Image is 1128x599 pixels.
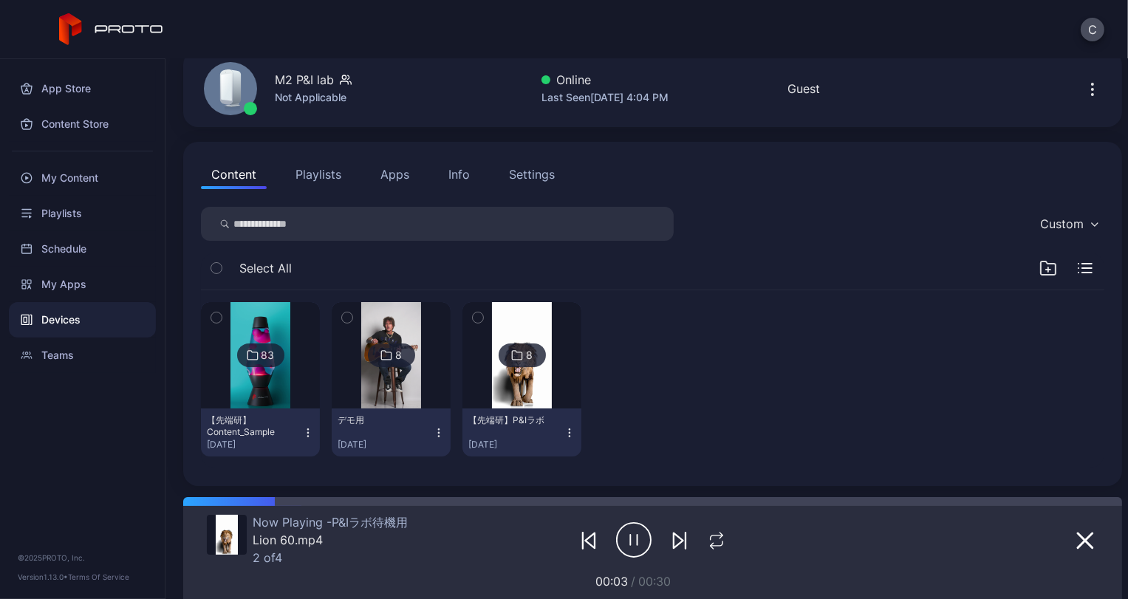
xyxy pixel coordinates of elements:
[9,338,156,373] a: Teams
[9,267,156,302] a: My Apps
[338,439,433,451] div: [DATE]
[207,414,288,438] div: 【先端研】Content_Sample
[9,196,156,231] a: Playlists
[9,302,156,338] a: Devices
[68,572,129,581] a: Terms Of Service
[395,349,402,362] div: 8
[526,349,533,362] div: 8
[541,71,669,89] div: Online
[18,572,68,581] span: Version 1.13.0 •
[9,231,156,267] a: Schedule
[468,414,550,426] div: 【先端研】P&Iラボ
[639,574,671,589] span: 00:30
[201,160,267,189] button: Content
[253,550,408,565] div: 2 of 4
[239,259,292,277] span: Select All
[632,574,636,589] span: /
[327,515,408,530] span: P&Iラボ待機用
[1081,18,1104,41] button: C
[448,165,470,183] div: Info
[468,439,564,451] div: [DATE]
[262,349,275,362] div: 83
[285,160,352,189] button: Playlists
[499,160,565,189] button: Settings
[370,160,420,189] button: Apps
[253,533,408,547] div: Lion 60.mp4
[275,89,352,106] div: Not Applicable
[787,80,820,97] div: Guest
[18,552,147,564] div: © 2025 PROTO, Inc.
[1033,207,1104,241] button: Custom
[207,439,302,451] div: [DATE]
[253,515,408,530] div: Now Playing
[275,71,334,89] div: M2 P&I lab
[462,408,581,456] button: 【先端研】P&Iラボ[DATE]
[9,160,156,196] a: My Content
[509,165,555,183] div: Settings
[541,89,669,106] div: Last Seen [DATE] 4:04 PM
[201,408,320,456] button: 【先端研】Content_Sample[DATE]
[596,574,629,589] span: 00:03
[332,408,451,456] button: デモ用[DATE]
[438,160,480,189] button: Info
[9,106,156,142] a: Content Store
[338,414,419,426] div: デモ用
[9,71,156,106] a: App Store
[1040,216,1084,231] div: Custom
